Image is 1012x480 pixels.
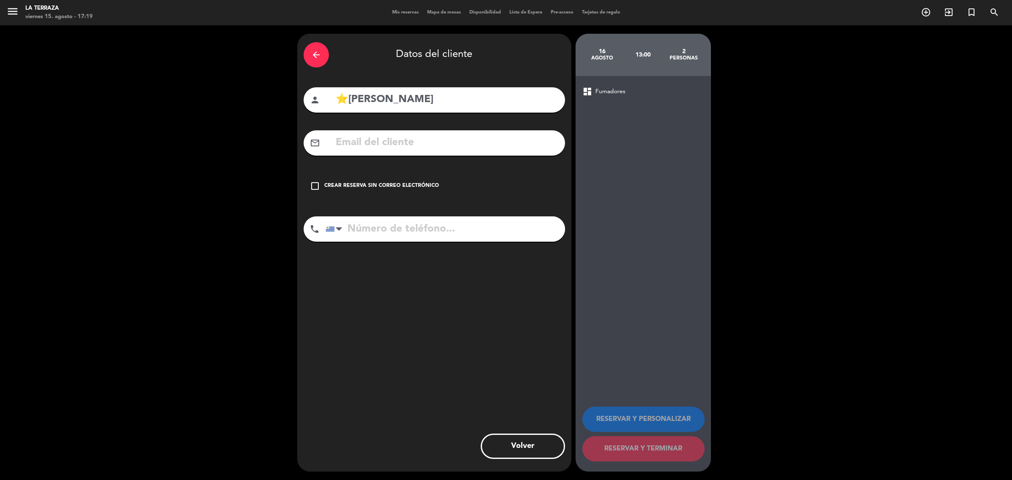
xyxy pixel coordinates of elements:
div: Uruguay: +598 [326,217,345,241]
button: Volver [481,434,565,459]
div: La Terraza [25,4,93,13]
span: Mis reservas [388,10,423,15]
i: check_box_outline_blank [310,181,320,191]
span: dashboard [582,86,592,97]
i: arrow_back [311,50,321,60]
div: Datos del cliente [304,40,565,70]
span: Mapa de mesas [423,10,465,15]
input: Email del cliente [335,134,559,151]
div: Crear reserva sin correo electrónico [324,182,439,190]
i: search [989,7,999,17]
span: Lista de Espera [505,10,546,15]
div: agosto [582,55,623,62]
i: exit_to_app [944,7,954,17]
i: menu [6,5,19,18]
div: viernes 15. agosto - 17:19 [25,13,93,21]
div: 13:00 [622,40,663,70]
i: turned_in_not [966,7,977,17]
div: 2 [663,48,704,55]
i: mail_outline [310,138,320,148]
span: Pre-acceso [546,10,578,15]
div: 16 [582,48,623,55]
i: add_circle_outline [921,7,931,17]
span: Tarjetas de regalo [578,10,624,15]
span: Fumadores [595,87,625,97]
i: person [310,95,320,105]
input: Número de teléfono... [326,216,565,242]
button: RESERVAR Y TERMINAR [582,436,705,461]
button: RESERVAR Y PERSONALIZAR [582,407,705,432]
input: Nombre del cliente [335,91,559,108]
span: Disponibilidad [465,10,505,15]
i: phone [310,224,320,234]
button: menu [6,5,19,21]
div: personas [663,55,704,62]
